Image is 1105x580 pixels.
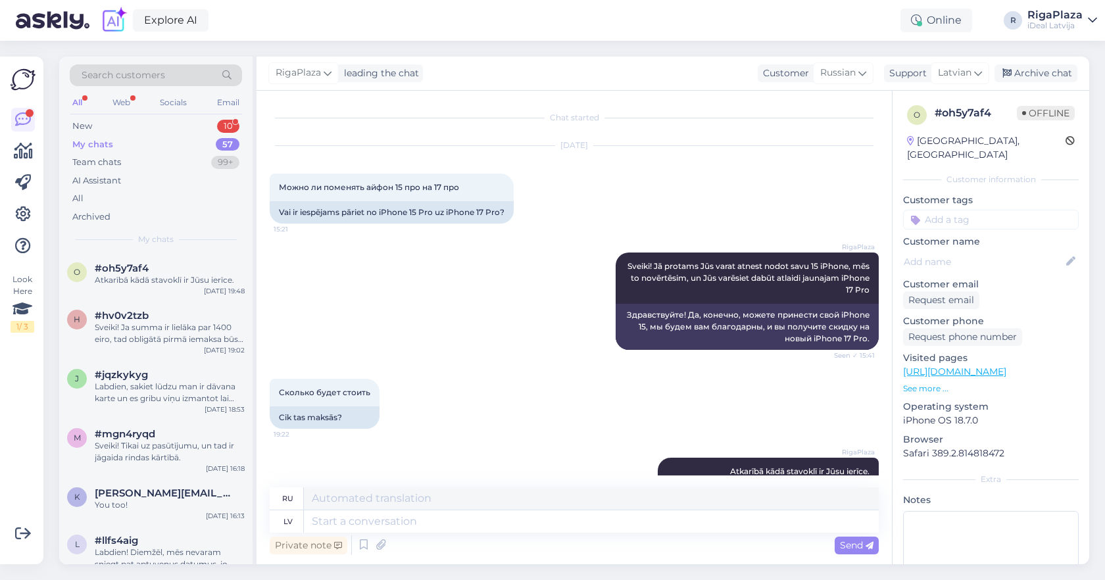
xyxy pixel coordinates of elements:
span: 19:22 [274,429,323,439]
span: 15:21 [274,224,323,234]
div: [DATE] 16:13 [206,511,245,521]
div: Socials [157,94,189,111]
div: 10 [217,120,239,133]
span: o [74,267,80,277]
div: Archived [72,210,110,224]
div: 1 / 3 [11,321,34,333]
span: #oh5y7af4 [95,262,149,274]
div: R [1004,11,1022,30]
p: Safari 389.2.814818472 [903,447,1079,460]
span: Seen ✓ 15:41 [825,350,875,360]
a: Explore AI [133,9,209,32]
p: Browser [903,433,1079,447]
div: Request phone number [903,328,1022,346]
p: Customer name [903,235,1079,249]
span: #mgn4ryqd [95,428,155,440]
span: Atkarībā kādā stavoklī ir Jūsu ierīce. [730,466,870,476]
div: Здравствуйте! Да, конечно, можете принести свой iPhone 15, мы будем вам благодарны, и вы получите... [616,304,879,350]
div: Look Here [11,274,34,333]
span: Offline [1017,106,1075,120]
span: Send [840,539,873,551]
div: Labdien, sakiet lūdzu man ir dāvana karte un es gribu viņu izmantot lai veiktu pasūtījumu interne... [95,381,245,404]
span: RigaPlaza [825,447,875,457]
div: 99+ [211,156,239,169]
span: Search customers [82,68,165,82]
span: m [74,433,81,443]
span: Sveiki! Jā protams Jūs varat atnest nodot savu 15 iPhone, mēs to novērtēsim, un Jūs varēsiet dabū... [627,261,872,295]
div: 57 [216,138,239,151]
div: [DATE] 16:18 [206,464,245,473]
p: Customer tags [903,193,1079,207]
span: RigaPlaza [276,66,321,80]
span: karim_adnane@hotmail.com [95,487,232,499]
div: Customer [758,66,809,80]
p: iPhone OS 18.7.0 [903,414,1079,427]
div: [DATE] 19:48 [204,286,245,296]
span: o [914,110,920,120]
div: iDeal Latvija [1027,20,1083,31]
div: Vai ir iespējams pāriet no iPhone 15 Pro uz iPhone 17 Pro? [270,201,514,224]
span: #llfs4aig [95,535,138,546]
input: Add name [904,254,1064,269]
div: Web [110,94,133,111]
div: Customer information [903,174,1079,185]
div: Sveiki! Tikai uz pasūtījumu, un tad ir jāgaida rindas kārtībā. [95,440,245,464]
div: AI Assistant [72,174,121,187]
div: # oh5y7af4 [935,105,1017,121]
p: Notes [903,493,1079,507]
div: Online [900,9,972,32]
span: Сколько будет стоить [279,387,370,397]
div: lv [283,510,293,533]
a: RigaPlazaiDeal Latvija [1027,10,1097,31]
div: Email [214,94,242,111]
div: Team chats [72,156,121,169]
div: Support [884,66,927,80]
div: You too! [95,499,245,511]
div: [DATE] [270,139,879,151]
div: Atkarībā kādā stavoklī ir Jūsu ierīce. [95,274,245,286]
span: Russian [820,66,856,80]
div: All [70,94,85,111]
span: j [75,374,79,383]
div: Cik tas maksās? [270,406,380,429]
span: My chats [138,233,174,245]
div: Private note [270,537,347,554]
div: ru [282,487,293,510]
div: New [72,120,92,133]
div: Sveiki! Ja summa ir lielāka par 1400 eiro, tad obligātā pirmā iemaksa būs 10% . [95,322,245,345]
div: All [72,192,84,205]
p: See more ... [903,383,1079,395]
span: h [74,314,80,324]
div: RigaPlaza [1027,10,1083,20]
span: #jqzkykyg [95,369,148,381]
div: Request email [903,291,979,309]
div: Archive chat [994,64,1077,82]
div: Extra [903,473,1079,485]
a: [URL][DOMAIN_NAME] [903,366,1006,377]
div: leading the chat [339,66,419,80]
span: l [75,539,80,549]
span: RigaPlaza [825,242,875,252]
p: Visited pages [903,351,1079,365]
p: Customer email [903,278,1079,291]
input: Add a tag [903,210,1079,230]
p: Operating system [903,400,1079,414]
div: [DATE] 18:53 [205,404,245,414]
div: My chats [72,138,113,151]
span: k [74,492,80,502]
img: explore-ai [100,7,128,34]
span: Можно ли поменять айфон 15 про на 17 про [279,182,459,192]
div: [DATE] 19:02 [204,345,245,355]
p: Customer phone [903,314,1079,328]
span: Latvian [938,66,971,80]
div: Labdien! Diemžēl, mēs nevaram sniegt pat aptuvenus datumus, jo piegādes nāk nesistemātiski un pie... [95,546,245,570]
span: #hv0v2tzb [95,310,149,322]
div: [GEOGRAPHIC_DATA], [GEOGRAPHIC_DATA] [907,134,1066,162]
img: Askly Logo [11,67,36,92]
div: Chat started [270,112,879,124]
